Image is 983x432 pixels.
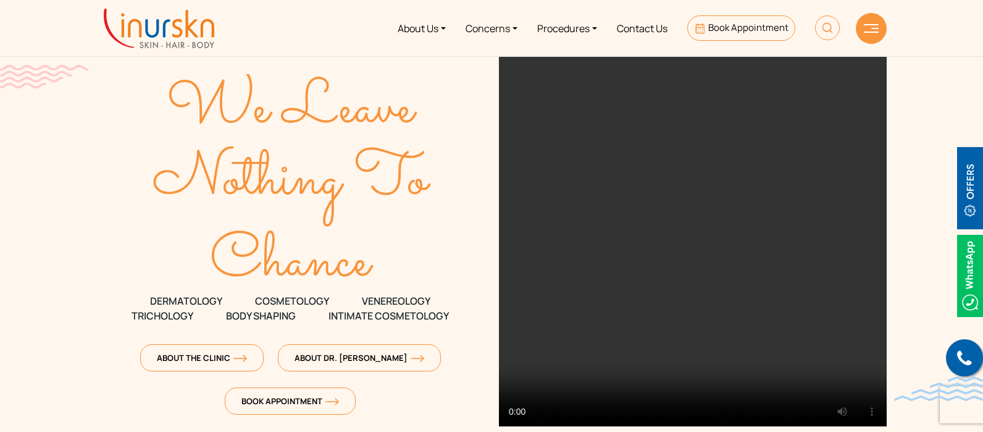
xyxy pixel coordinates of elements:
[388,5,456,51] a: About Us
[140,344,264,371] a: About The Clinicorange-arrow
[815,15,840,40] img: HeaderSearch
[295,352,424,363] span: About Dr. [PERSON_NAME]
[325,398,339,405] img: orange-arrow
[894,376,983,401] img: bluewave
[864,24,879,33] img: hamLine.svg
[104,9,214,48] img: inurskn-logo
[708,21,788,34] span: Book Appointment
[527,5,607,51] a: Procedures
[957,147,983,229] img: offerBt
[957,235,983,317] img: Whatsappicon
[456,5,527,51] a: Concerns
[687,15,795,41] a: Book Appointment
[255,294,329,308] span: COSMETOLOGY
[167,64,417,155] text: We Leave
[957,268,983,281] a: Whatsappicon
[211,217,374,308] text: Chance
[241,396,339,407] span: Book Appointment
[132,308,193,323] span: TRICHOLOGY
[607,5,677,51] a: Contact Us
[362,294,430,308] span: VENEREOLOGY
[328,308,449,323] span: Intimate Cosmetology
[226,308,296,323] span: Body Shaping
[150,294,222,308] span: DERMATOLOGY
[157,352,247,363] span: About The Clinic
[411,355,424,362] img: orange-arrow
[233,355,247,362] img: orange-arrow
[225,388,356,415] a: Book Appointmentorange-arrow
[153,135,432,226] text: Nothing To
[278,344,441,371] a: About Dr. [PERSON_NAME]orange-arrow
